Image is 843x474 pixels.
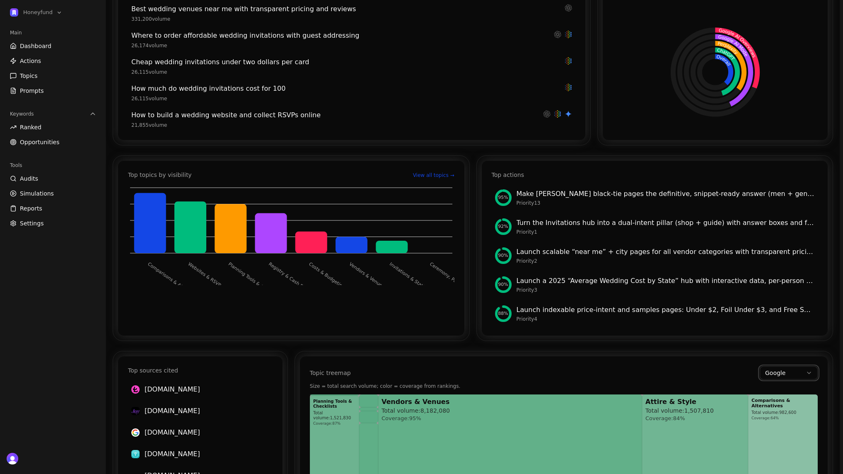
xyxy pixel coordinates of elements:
[131,42,167,49] span: 26,174 volume
[7,159,99,172] div: Tools
[128,109,575,130] a: How to build a wedding website and collect RSVPs online21,855volume
[495,189,512,206] div: Impact 95%
[20,87,44,95] span: Prompts
[227,261,280,300] text: Planning Tools & Checkli…
[23,9,53,16] span: Honeyfund
[308,261,345,290] text: Costs & Budgeting
[7,202,99,215] a: Reports
[495,247,512,264] div: Impact 90%
[131,31,549,41] div: Where to order affordable wedding invitations with guest addressing
[517,305,815,315] div: Launch indexable price-intent and samples pages: Under $2, Foil Under $3, and Free Samples
[131,57,560,67] div: Cheap wedding invitations under two dollars per card
[128,366,178,375] div: Top sources cited
[131,69,167,75] span: 26,115 volume
[20,72,38,80] span: Topics
[517,247,815,257] div: Launch scalable “near me” + city pages for all vendor categories with transparent pricing and Ite...
[7,121,99,134] a: Ranked
[20,57,41,65] span: Actions
[498,252,508,259] span: 90 %
[313,411,356,421] div: Total volume:1,521,830
[310,369,351,377] div: Topic treemap
[310,383,818,389] div: Size = total search volume; color = coverage from rankings.
[131,385,140,394] img: theknot.com favicon
[131,84,560,94] div: How much do wedding invitations cost for 100
[131,428,140,437] img: google.com favicon
[517,316,815,322] div: Priority 4
[498,310,508,317] span: 88 %
[645,398,696,406] div: Attire & Style
[20,138,60,146] span: Opportunities
[498,194,508,201] span: 95 %
[131,407,140,415] img: withjoy.com favicon
[7,217,99,230] a: Settings
[128,2,575,24] a: Best wedding venues near me with transparent pricing and reviews331,200volume
[645,415,685,422] div: Coverage:84%
[517,258,815,264] div: Priority 2
[498,281,508,288] span: 90 %
[645,407,714,414] div: Total volume:1,507,810
[717,47,736,61] textpath: ChatGPT
[131,450,140,458] img: weddingwire.com favicon
[20,219,43,227] span: Settings
[145,385,269,394] div: [DOMAIN_NAME]
[495,305,512,322] div: Impact 88%
[517,287,815,293] div: Priority 3
[131,95,167,102] span: 26,115 volume
[492,171,524,179] div: Top actions
[7,453,18,464] button: Open user button
[7,26,99,39] div: Main
[348,261,385,290] text: Vendors & Venues
[128,56,575,77] a: Cheap wedding invitations under two dollars per card26,115volume
[128,171,192,179] div: Top topics by visibility
[20,174,38,183] span: Audits
[10,8,18,17] img: Honeyfund
[517,200,815,206] div: Priority 13
[7,107,99,121] button: Keywords
[20,42,51,50] span: Dashboard
[7,187,99,200] a: Simulations
[145,449,269,459] div: [DOMAIN_NAME]
[492,215,818,239] a: Impact 92%Turn the Invitations hub into a dual-intent pillar (shop + guide) with answer boxes and...
[717,41,739,56] textpath: Perplexity
[20,189,54,198] span: Simulations
[492,302,818,326] a: Impact 88%Launch indexable price-intent and samples pages: Under $2, Foil Under $3, and Free Samp...
[7,84,99,97] a: Prompts
[7,453,18,464] img: 's logo
[413,172,454,179] a: View all topics →
[131,122,167,128] span: 21,855 volume
[492,273,818,297] a: Impact 90%Launch a 2025 “Average Wedding Cost by State” hub with interactive data, per-person mat...
[313,421,341,426] div: Coverage:87%
[751,410,796,415] div: Total volume:982,600
[131,4,560,14] div: Best wedding venues near me with transparent pricing and reviews
[187,261,224,290] text: Websites & RSVPs
[128,82,575,104] a: How much do wedding invitations cost for 10026,115volume
[128,29,575,51] a: Where to order affordable wedding invitations with guest addressing26,174volume
[7,172,99,185] a: Audits
[517,189,815,199] div: Make Zola’s black‑tie pages the definitive, snippet‑ready answer (men + general)
[492,244,818,268] a: Impact 90%Launch scalable “near me” + city pages for all vendor categories with transparent prici...
[751,398,814,409] div: Comparisons & Alternatives
[382,398,449,406] div: Vendors & Venues
[389,261,436,297] text: Invitations & Stationery
[145,428,269,438] div: [DOMAIN_NAME]
[7,135,99,149] a: Opportunities
[268,261,313,295] text: Registry & Cash Funds
[20,204,42,213] span: Reports
[517,276,815,286] div: Launch a 2025 “Average Wedding Cost by State” hub with interactive data, per-person math, and cal...
[751,416,779,421] div: Coverage:64%
[131,16,170,22] span: 331,200 volume
[7,39,99,53] a: Dashboard
[517,229,815,235] div: Priority 1
[7,7,66,18] button: Open organization switcher
[492,186,818,210] a: Impact 95%Make [PERSON_NAME] black‑tie pages the definitive, snippet‑ready answer (men + general)...
[382,415,421,422] div: Coverage:95%
[517,218,815,228] div: Turn the Invitations hub into a dual-intent pillar (shop + guide) with answer boxes and full schema
[495,276,512,293] div: Impact 90%
[7,54,99,68] a: Actions
[20,123,41,131] span: Ranked
[495,218,512,235] div: Impact 92%
[7,69,99,82] a: Topics
[145,406,269,416] div: [DOMAIN_NAME]
[382,407,450,414] div: Total volume:8,182,080
[131,110,538,120] div: How to build a wedding website and collect RSVPs online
